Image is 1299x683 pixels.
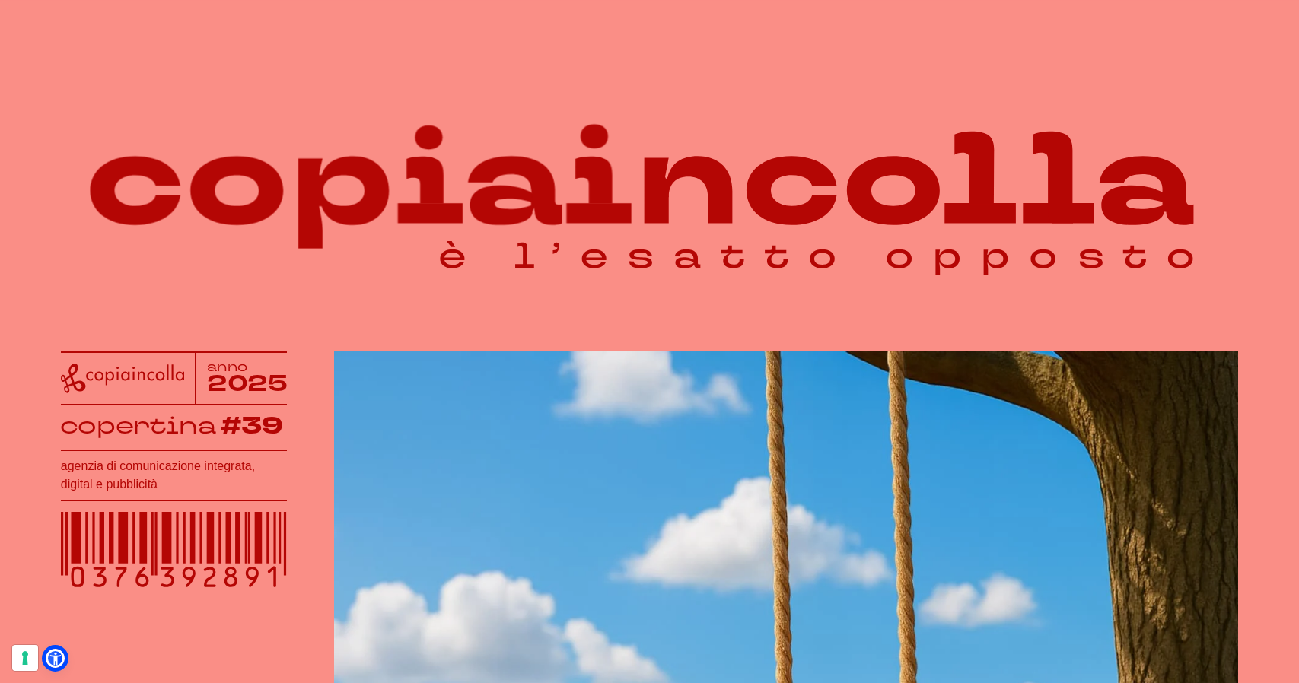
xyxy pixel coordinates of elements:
[207,358,248,375] tspan: anno
[207,369,288,400] tspan: 2025
[12,645,38,671] button: Le tue preferenze relative al consenso per le tecnologie di tracciamento
[59,410,217,440] tspan: copertina
[61,457,287,494] h1: agenzia di comunicazione integrata, digital e pubblicità
[46,649,65,668] a: Open Accessibility Menu
[222,409,285,443] tspan: #39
